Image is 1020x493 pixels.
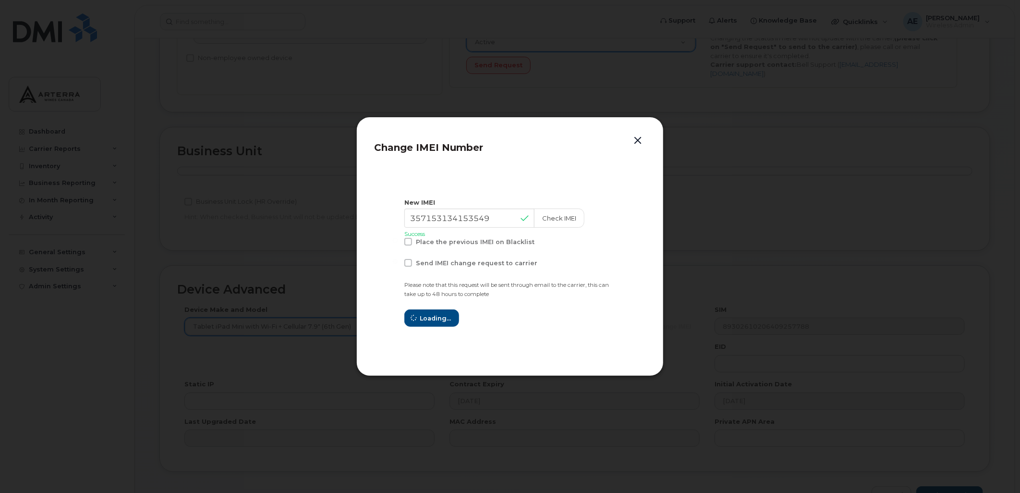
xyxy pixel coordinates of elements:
[534,209,584,228] button: Check IMEI
[404,282,609,297] small: Please note that this request will be sent through email to the carrier, this can take up to 48 h...
[416,259,537,267] span: Send IMEI change request to carrier
[393,259,398,264] input: Send IMEI change request to carrier
[393,238,398,243] input: Place the previous IMEI on Blacklist
[374,142,483,153] span: Change IMEI Number
[404,230,616,238] p: Success
[416,238,534,246] span: Place the previous IMEI on Blacklist
[404,198,616,207] div: New IMEI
